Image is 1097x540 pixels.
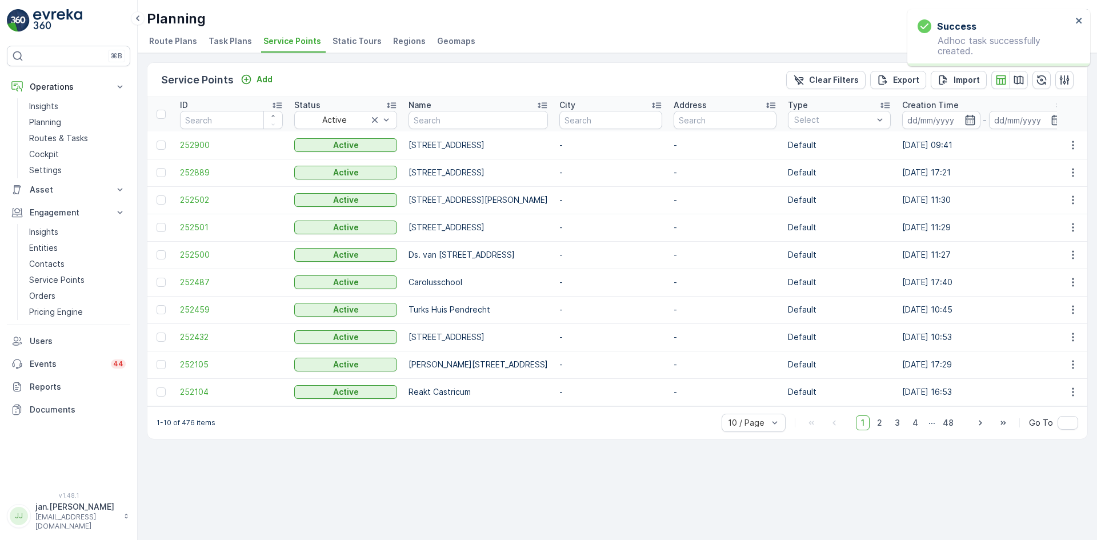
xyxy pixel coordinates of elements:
[782,159,896,186] td: Default
[393,35,426,47] span: Regions
[157,195,166,205] div: Toggle Row Selected
[257,74,273,85] p: Add
[333,167,359,178] p: Active
[180,222,283,233] a: 252501
[30,381,126,393] p: Reports
[983,113,987,127] p: -
[33,9,82,32] img: logo_light-DOdMpM7g.png
[333,35,382,47] span: Static Tours
[896,323,1072,351] td: [DATE] 10:53
[180,386,283,398] a: 252104
[918,35,1072,56] p: Adhoc task successfully created.
[30,207,107,218] p: Engagement
[559,99,575,111] p: City
[782,186,896,214] td: Default
[782,241,896,269] td: Default
[403,351,554,378] td: [PERSON_NAME][STREET_ADDRESS]
[893,74,919,86] p: Export
[809,74,859,86] p: Clear Filters
[29,117,61,128] p: Planning
[25,256,130,272] a: Contacts
[668,159,782,186] td: -
[954,74,980,86] p: Import
[554,323,668,351] td: -
[180,167,283,178] span: 252889
[437,35,475,47] span: Geomaps
[782,296,896,323] td: Default
[786,71,866,89] button: Clear Filters
[180,331,283,343] span: 252432
[25,224,130,240] a: Insights
[157,278,166,287] div: Toggle Row Selected
[294,99,321,111] p: Status
[668,241,782,269] td: -
[294,138,397,152] button: Active
[180,194,283,206] span: 252502
[782,214,896,241] td: Default
[896,351,1072,378] td: [DATE] 17:29
[180,304,283,315] a: 252459
[147,10,206,28] p: Planning
[403,159,554,186] td: [STREET_ADDRESS]
[25,130,130,146] a: Routes & Tasks
[157,387,166,397] div: Toggle Row Selected
[294,275,397,289] button: Active
[29,242,58,254] p: Entities
[403,214,554,241] td: [STREET_ADDRESS]
[25,240,130,256] a: Entities
[668,323,782,351] td: -
[294,303,397,317] button: Active
[29,274,85,286] p: Service Points
[7,501,130,531] button: JJjan.[PERSON_NAME][EMAIL_ADDRESS][DOMAIN_NAME]
[896,269,1072,296] td: [DATE] 17:40
[668,131,782,159] td: -
[856,415,870,430] span: 1
[29,290,55,302] p: Orders
[674,99,707,111] p: Address
[989,111,1067,129] input: dd/mm/yyyy
[896,378,1072,406] td: [DATE] 16:53
[236,73,277,86] button: Add
[7,201,130,224] button: Engagement
[409,111,548,129] input: Search
[403,269,554,296] td: Carolusschool
[668,269,782,296] td: -
[896,241,1072,269] td: [DATE] 11:27
[29,133,88,144] p: Routes & Tasks
[180,277,283,288] a: 252487
[902,99,959,111] p: Creation Time
[157,360,166,369] div: Toggle Row Selected
[782,131,896,159] td: Default
[25,304,130,320] a: Pricing Engine
[157,250,166,259] div: Toggle Row Selected
[872,415,887,430] span: 2
[902,111,980,129] input: dd/mm/yyyy
[294,166,397,179] button: Active
[794,114,873,126] p: Select
[294,248,397,262] button: Active
[180,139,283,151] span: 252900
[25,146,130,162] a: Cockpit
[554,351,668,378] td: -
[937,19,976,33] h3: Success
[333,139,359,151] p: Active
[403,296,554,323] td: Turks Huis Pendrecht
[29,149,59,160] p: Cockpit
[35,513,118,531] p: [EMAIL_ADDRESS][DOMAIN_NAME]
[554,378,668,406] td: -
[554,159,668,186] td: -
[7,375,130,398] a: Reports
[409,99,431,111] p: Name
[180,249,283,261] span: 252500
[157,141,166,150] div: Toggle Row Selected
[870,71,926,89] button: Export
[7,492,130,499] span: v 1.48.1
[554,296,668,323] td: -
[294,330,397,344] button: Active
[30,335,126,347] p: Users
[161,72,234,88] p: Service Points
[403,378,554,406] td: Reakt Castricum
[25,288,130,304] a: Orders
